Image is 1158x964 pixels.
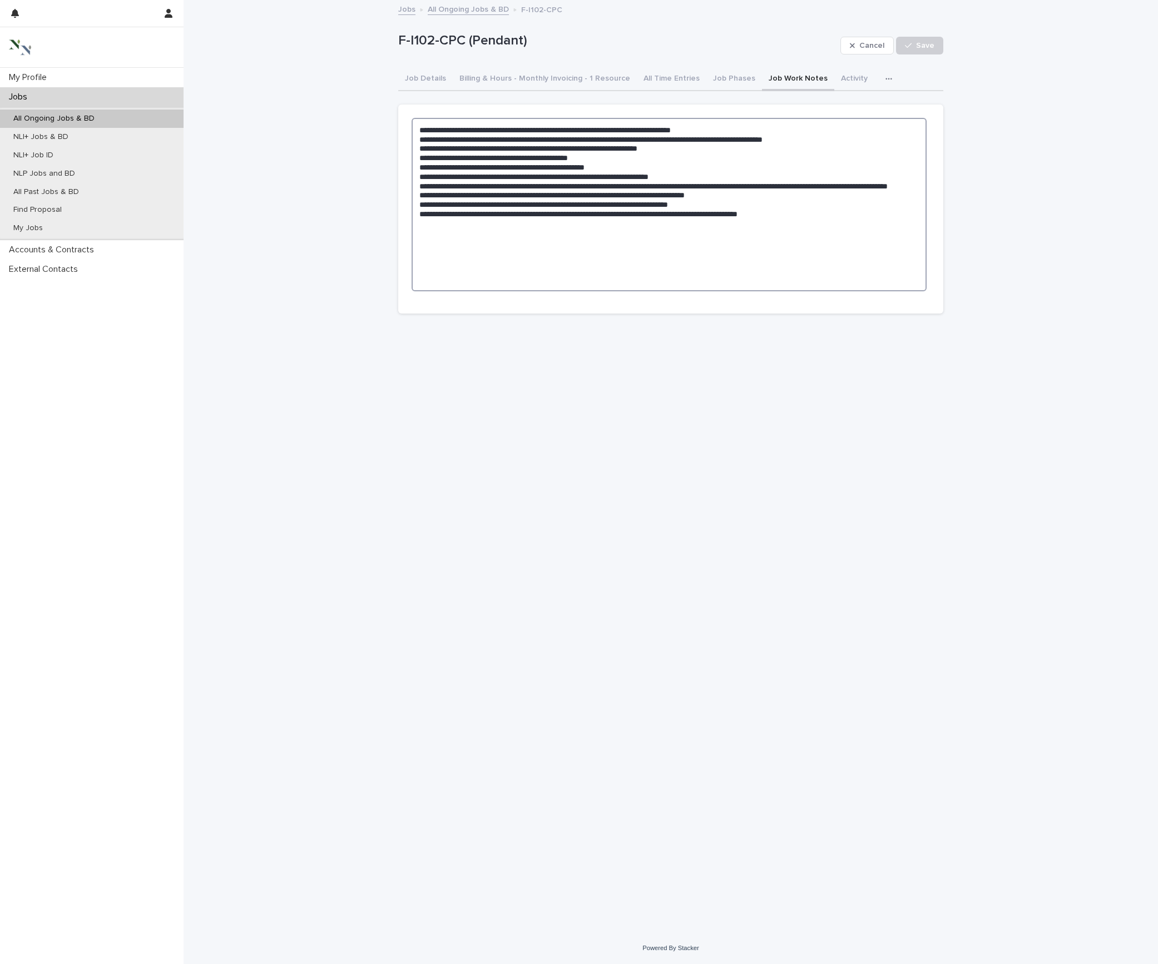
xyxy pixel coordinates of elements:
[4,223,52,233] p: My Jobs
[521,3,562,15] p: F-I102-CPC
[896,37,943,54] button: Save
[706,68,762,91] button: Job Phases
[834,68,874,91] button: Activity
[428,2,509,15] a: All Ongoing Jobs & BD
[398,68,453,91] button: Job Details
[762,68,834,91] button: Job Work Notes
[398,33,836,49] p: F-I102-CPC (Pendant)
[4,245,103,255] p: Accounts & Contracts
[4,205,71,215] p: Find Proposal
[453,68,637,91] button: Billing & Hours - Monthly Invoicing - 1 Resource
[4,187,88,197] p: All Past Jobs & BD
[916,42,934,49] span: Save
[9,36,31,58] img: 3bAFpBnQQY6ys9Fa9hsD
[4,169,84,178] p: NLP Jobs and BD
[4,264,87,275] p: External Contacts
[642,945,699,951] a: Powered By Stacker
[859,42,884,49] span: Cancel
[4,72,56,83] p: My Profile
[637,68,706,91] button: All Time Entries
[398,2,415,15] a: Jobs
[4,114,103,123] p: All Ongoing Jobs & BD
[4,92,36,102] p: Jobs
[4,132,77,142] p: NLI+ Jobs & BD
[840,37,894,54] button: Cancel
[4,151,62,160] p: NLI+ Job ID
